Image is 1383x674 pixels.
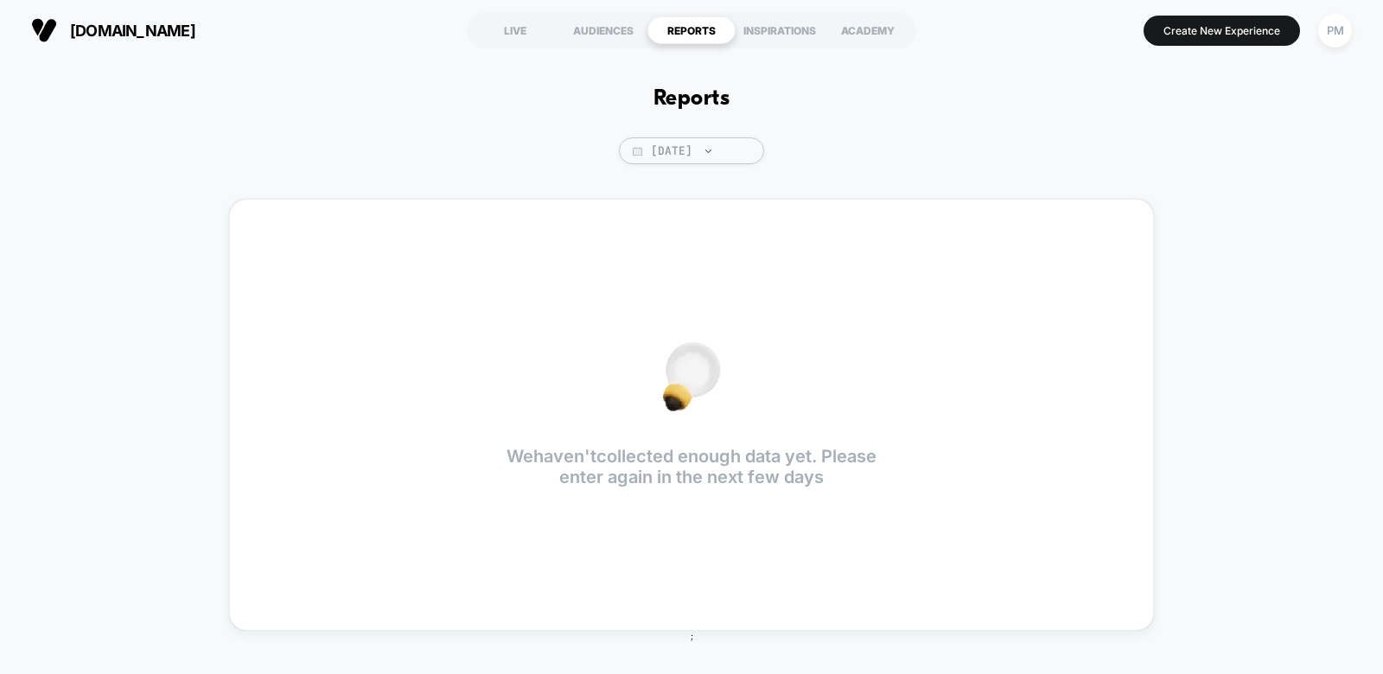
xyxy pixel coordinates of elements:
img: Visually logo [31,17,57,43]
div: ACADEMY [824,16,912,44]
div: PM [1318,14,1352,48]
div: INSPIRATIONS [736,16,824,44]
div: LIVE [471,16,559,44]
button: [DOMAIN_NAME] [26,16,201,44]
span: [DOMAIN_NAME] [70,22,195,40]
span: [DATE] [619,137,764,164]
img: calendar [633,147,642,156]
img: end [705,149,711,153]
button: Create New Experience [1144,16,1300,46]
div: REPORTS [647,16,736,44]
button: PM [1313,13,1357,48]
h1: Reports [653,86,730,111]
div: AUDIENCES [559,16,647,44]
img: no_data [663,342,721,411]
p: We haven't collected enough data yet. Please enter again in the next few days [507,446,876,487]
